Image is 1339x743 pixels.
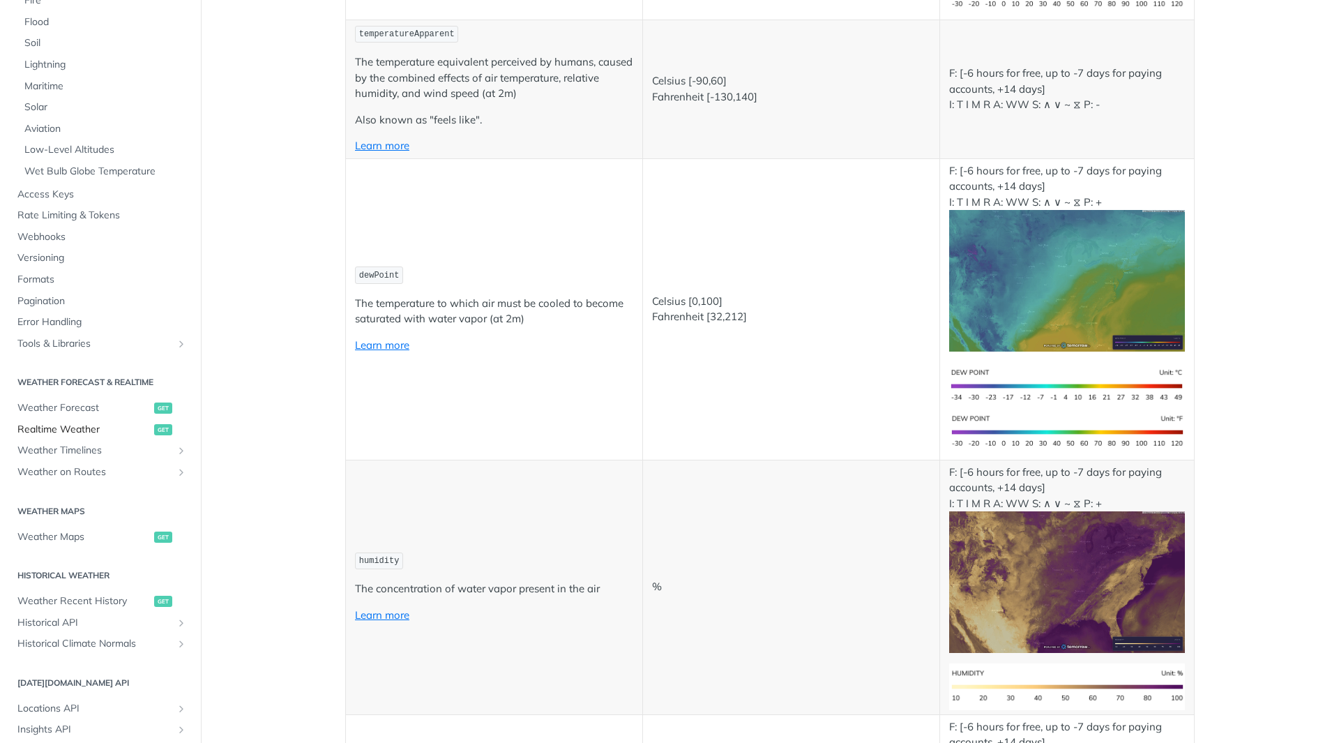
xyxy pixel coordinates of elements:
span: get [154,596,172,607]
a: Weather on RoutesShow subpages for Weather on Routes [10,462,190,483]
a: Access Keys [10,184,190,205]
a: Soil [17,33,190,54]
button: Show subpages for Historical Climate Normals [176,638,187,650]
span: Expand image [949,273,1185,287]
span: Weather on Routes [17,465,172,479]
button: Show subpages for Locations API [176,703,187,714]
a: Lightning [17,54,190,75]
span: Locations API [17,702,172,716]
p: F: [-6 hours for free, up to -7 days for paying accounts, +14 days] I: T I M R A: WW S: ∧ ∨ ~ ⧖ P: + [949,163,1185,352]
a: Learn more [355,608,409,622]
span: get [154,424,172,435]
a: Rate Limiting & Tokens [10,205,190,226]
span: Weather Forecast [17,401,151,415]
span: Formats [17,273,187,287]
span: Tools & Libraries [17,337,172,351]
a: Historical Climate NormalsShow subpages for Historical Climate Normals [10,633,190,654]
span: Historical API [17,616,172,630]
a: Versioning [10,248,190,269]
a: Formats [10,269,190,290]
button: Show subpages for Tools & Libraries [176,338,187,350]
img: humidity [949,511,1185,653]
p: The temperature equivalent perceived by humans, caused by the combined effects of air temperature... [355,54,633,102]
img: dewpoint-si [949,362,1185,409]
a: Maritime [17,76,190,97]
span: temperatureApparent [359,29,455,39]
span: Access Keys [17,188,187,202]
span: Realtime Weather [17,423,151,437]
span: Expand image [949,574,1185,587]
img: dewpoint [949,210,1185,352]
span: Pagination [17,294,187,308]
span: Weather Maps [17,530,151,544]
a: Learn more [355,338,409,352]
span: get [154,532,172,543]
span: Insights API [17,723,172,737]
button: Show subpages for Weather on Routes [176,467,187,478]
a: Insights APIShow subpages for Insights API [10,719,190,740]
h2: Historical Weather [10,569,190,582]
p: F: [-6 hours for free, up to -7 days for paying accounts, +14 days] I: T I M R A: WW S: ∧ ∨ ~ ⧖ P: + [949,465,1185,653]
span: Flood [24,15,187,29]
span: Versioning [17,251,187,265]
a: Historical APIShow subpages for Historical API [10,613,190,633]
span: Expand image [949,679,1185,692]
h2: [DATE][DOMAIN_NAME] API [10,677,190,689]
a: Weather Recent Historyget [10,591,190,612]
a: Solar [17,97,190,118]
span: Webhooks [17,230,187,244]
h2: Weather Forecast & realtime [10,376,190,389]
p: The concentration of water vapor present in the air [355,581,633,597]
span: Wet Bulb Globe Temperature [24,165,187,179]
span: Weather Timelines [17,444,172,458]
span: Expand image [949,377,1185,391]
span: Error Handling [17,315,187,329]
span: Maritime [24,80,187,93]
span: Weather Recent History [17,594,151,608]
a: Low-Level Altitudes [17,140,190,160]
button: Show subpages for Insights API [176,724,187,735]
p: Also known as "feels like". [355,112,633,128]
a: Tools & LibrariesShow subpages for Tools & Libraries [10,333,190,354]
a: Weather TimelinesShow subpages for Weather Timelines [10,440,190,461]
p: Celsius [0,100] Fahrenheit [32,212] [652,294,930,325]
a: Locations APIShow subpages for Locations API [10,698,190,719]
a: Weather Forecastget [10,398,190,419]
img: humidity [949,663,1185,710]
a: Learn more [355,139,409,152]
p: The temperature to which air must be cooled to become saturated with water vapor (at 2m) [355,296,633,327]
p: Celsius [-90,60] Fahrenheit [-130,140] [652,73,930,105]
a: Webhooks [10,227,190,248]
a: Flood [17,12,190,33]
a: Weather Mapsget [10,527,190,548]
span: Expand image [949,424,1185,437]
span: humidity [359,556,400,566]
span: get [154,403,172,414]
span: Solar [24,100,187,114]
a: Realtime Weatherget [10,419,190,440]
span: Historical Climate Normals [17,637,172,651]
span: Lightning [24,58,187,72]
h2: Weather Maps [10,505,190,518]
a: Error Handling [10,312,190,333]
p: % [652,579,930,595]
a: Pagination [10,291,190,312]
span: Soil [24,36,187,50]
button: Show subpages for Historical API [176,617,187,629]
span: Rate Limiting & Tokens [17,209,187,223]
button: Show subpages for Weather Timelines [176,445,187,456]
img: dewpoint-us [949,409,1185,456]
p: F: [-6 hours for free, up to -7 days for paying accounts, +14 days] I: T I M R A: WW S: ∧ ∨ ~ ⧖ P: - [949,66,1185,113]
span: dewPoint [359,271,400,280]
span: Aviation [24,122,187,136]
a: Wet Bulb Globe Temperature [17,161,190,182]
a: Aviation [17,119,190,140]
span: Low-Level Altitudes [24,143,187,157]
